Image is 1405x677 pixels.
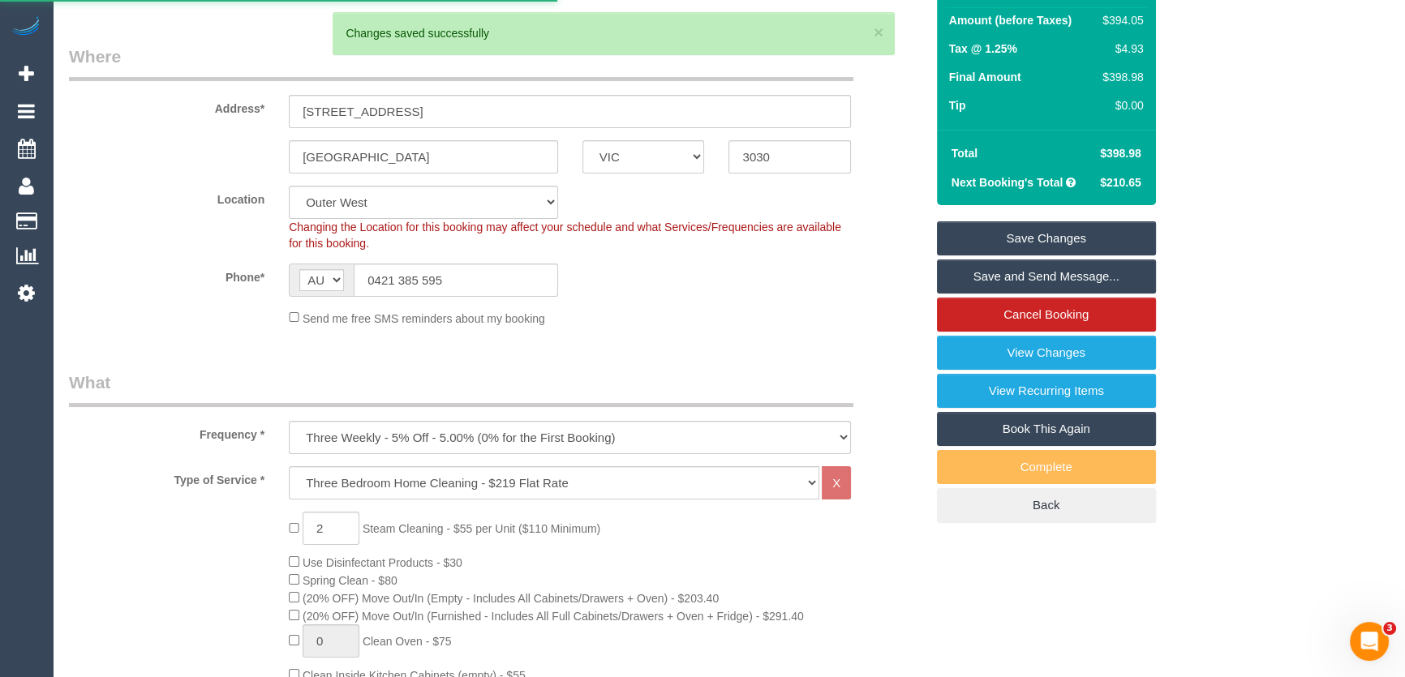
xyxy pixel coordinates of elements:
span: (20% OFF) Move Out/In (Empty - Includes All Cabinets/Drawers + Oven) - $203.40 [303,592,719,605]
legend: Where [69,45,853,81]
a: Book This Again [937,412,1156,446]
span: Steam Cleaning - $55 per Unit ($110 Minimum) [363,522,600,535]
span: Clean Oven - $75 [363,635,452,648]
label: Tax @ 1.25% [949,41,1017,57]
span: Changing the Location for this booking may affect your schedule and what Services/Frequencies are... [289,221,841,250]
label: Address* [57,95,277,117]
input: Suburb* [289,140,558,174]
label: Phone* [57,264,277,285]
div: Changes saved successfully [346,25,882,41]
div: $398.98 [1095,69,1144,85]
label: Amount (before Taxes) [949,12,1072,28]
div: $394.05 [1095,12,1144,28]
span: 3 [1383,622,1396,635]
label: Final Amount [949,69,1021,85]
button: × [874,24,883,41]
input: Phone* [354,264,558,297]
iframe: Intercom live chat [1350,622,1389,661]
strong: Next Booking's Total [952,176,1063,189]
a: Cancel Booking [937,298,1156,332]
label: Tip [949,97,966,114]
span: Spring Clean - $80 [303,574,397,587]
a: View Changes [937,336,1156,370]
span: $398.98 [1100,147,1141,160]
div: $0.00 [1095,97,1144,114]
label: Frequency * [57,421,277,443]
a: Back [937,488,1156,522]
legend: What [69,371,853,407]
input: Post Code* [728,140,851,174]
strong: Total [952,147,977,160]
span: $210.65 [1100,176,1141,189]
div: $4.93 [1095,41,1144,57]
span: Use Disinfectant Products - $30 [303,556,462,569]
a: Save Changes [937,221,1156,255]
span: (20% OFF) Move Out/In (Furnished - Includes All Full Cabinets/Drawers + Oven + Fridge) - $291.40 [303,610,804,623]
span: Send me free SMS reminders about my booking [303,311,545,324]
label: Type of Service * [57,466,277,488]
a: Save and Send Message... [937,259,1156,294]
a: View Recurring Items [937,374,1156,408]
img: Automaid Logo [10,16,42,39]
label: Location [57,186,277,208]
